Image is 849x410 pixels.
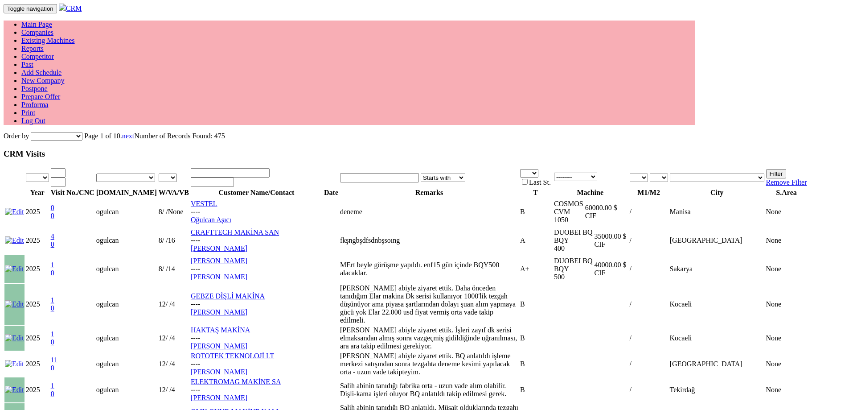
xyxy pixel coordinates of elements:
[669,188,765,197] th: City
[190,284,323,325] td: ----
[158,198,189,226] td: 8/ /None
[25,198,49,226] td: 2025
[324,188,339,197] th: Date
[766,326,808,351] td: None
[59,4,82,12] a: CRM
[191,216,231,224] a: Oğulcan Aşıcı
[629,326,669,351] td: /
[50,188,95,197] th: Visit No./CNC
[25,227,49,254] td: 2025
[340,255,519,283] td: MErt beyle görüşme yapıldı. enf15 gün içinde BQY500 alacaklar.
[21,69,62,76] a: Add Schedule
[158,188,189,197] th: W/VA/VB
[96,377,157,402] td: ogulcan
[21,93,60,100] a: Prepare Offer
[158,326,189,351] td: 12/ /4
[520,326,551,351] td: B
[51,304,54,312] a: 0
[585,199,618,224] td: 60000.00 $ CIF
[340,326,519,351] td: [PERSON_NAME] abiyle ziyaret ettik. İşleri zayıf dk serisi elmaksandan almış sonra vazgeçmiş gidi...
[669,326,765,351] td: Kocaeli
[51,240,54,248] a: 0
[21,21,52,28] a: Main Page
[51,390,54,398] a: 0
[191,394,247,402] a: [PERSON_NAME]
[4,149,845,159] h3: CRM Visits
[190,198,323,226] td: ----
[25,377,49,402] td: 2025
[629,284,669,325] td: /
[552,188,628,197] th: Machine
[158,255,189,283] td: 8/ /14
[190,227,323,254] td: ----
[520,168,551,187] td: Last St.
[766,227,808,254] td: None
[766,284,808,325] td: None
[669,284,765,325] td: Kocaeli
[21,29,53,36] a: Companies
[5,386,24,394] img: Edit
[191,326,250,334] a: HAKTAŞ MAKİNA
[96,198,157,226] td: ogulcan
[158,377,189,402] td: 12/ /4
[21,109,35,116] a: Print
[190,326,323,351] td: ----
[191,228,279,236] a: CRAFTTECH MAKİNA SAN
[191,257,247,265] a: [PERSON_NAME]
[669,352,765,377] td: [GEOGRAPHIC_DATA]
[51,269,54,277] a: 0
[629,198,669,226] td: /
[96,255,157,283] td: ogulcan
[669,255,765,283] td: Sakarya
[158,227,189,254] td: 8/ /16
[629,255,669,283] td: /
[21,45,44,52] a: Reports
[96,188,157,197] th: [DOMAIN_NAME]
[25,326,49,351] td: 2025
[520,198,551,226] td: B
[51,356,57,364] a: 11
[520,352,551,377] td: B
[96,227,157,254] td: ogulcan
[25,255,49,283] td: 2025
[340,198,519,226] td: deneme
[669,198,765,226] td: Manisa
[669,377,765,402] td: Tekirdağ
[84,132,225,140] span: Number of Records Found: 475
[51,296,54,304] a: 1
[51,212,54,219] a: 0
[340,352,519,377] td: [PERSON_NAME] abiyle ziyaret ettik. BQ anlatıldı işleme merkezi satışından sonra tezgahta deneme ...
[554,199,584,224] td: COSMOS CVM 1050
[190,352,323,377] td: ----
[5,300,24,308] img: Edit
[766,188,808,197] th: S.Area
[594,228,627,253] td: 35000.00 $ CIF
[191,308,247,316] a: [PERSON_NAME]
[191,244,247,252] a: [PERSON_NAME]
[520,227,551,254] td: A
[340,227,519,254] td: fkşngbşdfsdnbşsoıng
[25,188,49,197] th: Year
[191,292,265,300] a: GEBZE DİŞLİ MAKİNA
[191,352,274,360] a: ROTOTEK TEKNOLOJİ LT
[51,261,54,269] a: 1
[21,85,48,92] a: Postpone
[554,228,593,253] td: DUOBEI BQ BQY 400
[554,257,593,282] td: DUOBEI BQ BQY 500
[96,352,157,377] td: ogulcan
[51,204,54,211] a: 0
[96,326,157,351] td: ogulcan
[84,132,122,140] span: Page 1 of 10.
[25,352,49,377] td: 2025
[766,352,808,377] td: None
[191,378,281,385] a: ELEKTROMAG MAKİNE SA
[191,342,247,350] a: [PERSON_NAME]
[59,4,66,11] img: header.png
[158,284,189,325] td: 12/ /4
[766,198,808,226] td: None
[5,334,24,342] img: Edit
[21,37,75,44] a: Existing Machines
[122,132,135,140] a: next
[4,4,57,13] button: Toggle navigation
[5,208,24,216] img: Edit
